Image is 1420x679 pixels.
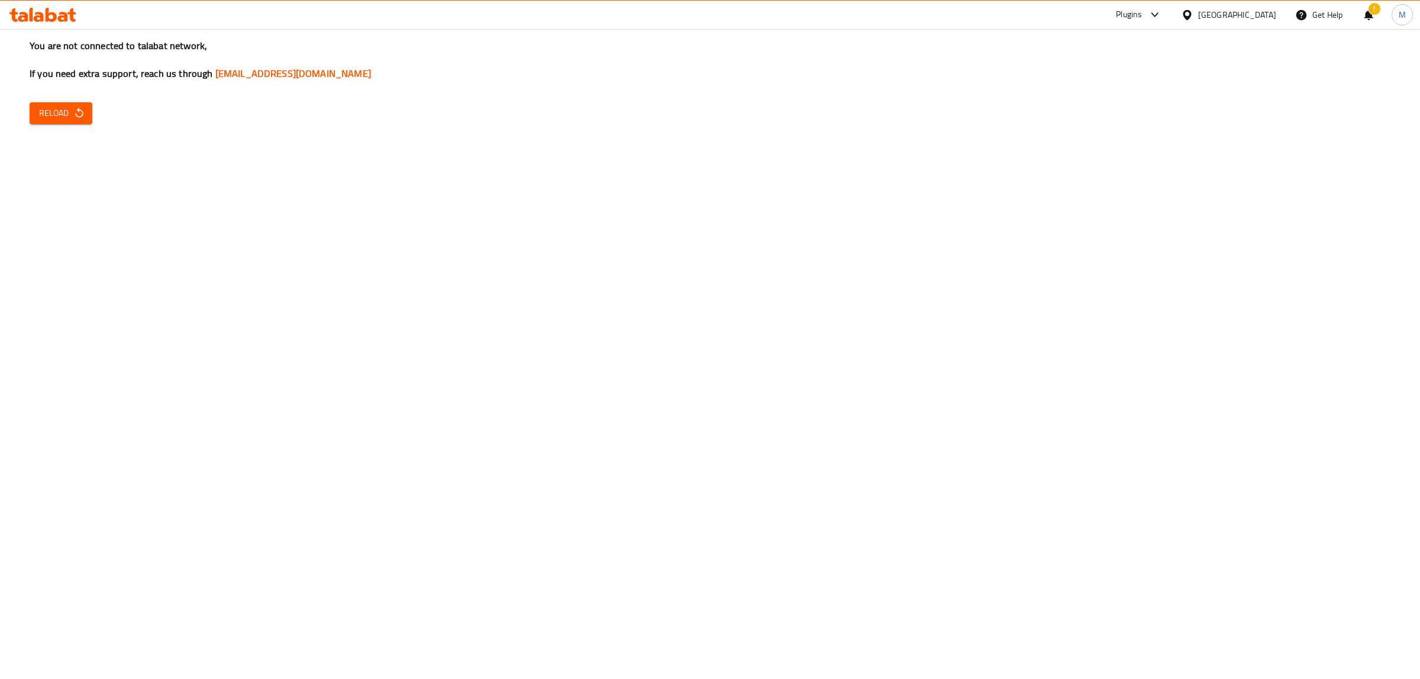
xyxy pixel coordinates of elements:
[1399,8,1406,21] span: M
[1198,8,1276,21] div: [GEOGRAPHIC_DATA]
[30,102,92,124] button: Reload
[1116,8,1142,22] div: Plugins
[30,39,1390,80] h3: You are not connected to talabat network, If you need extra support, reach us through
[215,64,371,82] a: [EMAIL_ADDRESS][DOMAIN_NAME]
[39,106,83,121] span: Reload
